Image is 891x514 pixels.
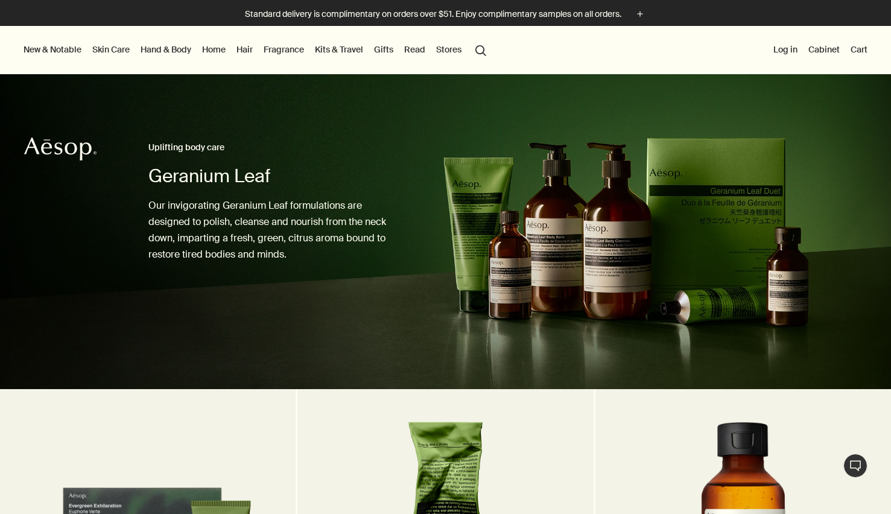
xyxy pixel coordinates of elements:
h1: Geranium Leaf [148,164,397,188]
a: Read [402,42,428,57]
a: Skin Care [90,42,132,57]
a: Kits & Travel [312,42,366,57]
button: Log in [771,42,800,57]
a: Aesop [21,134,100,167]
p: Standard delivery is complimentary on orders over $51. Enjoy complimentary samples on all orders. [245,8,621,21]
a: Home [200,42,228,57]
nav: supplementary [771,26,870,74]
a: Cabinet [806,42,842,57]
button: Cart [848,42,870,57]
button: Live Assistance [843,454,867,478]
button: Stores [434,42,464,57]
a: Gifts [372,42,396,57]
button: Standard delivery is complimentary on orders over $51. Enjoy complimentary samples on all orders. [245,7,647,21]
h2: Uplifting body care [148,141,397,155]
svg: Aesop [24,137,97,161]
p: Our invigorating Geranium Leaf formulations are designed to polish, cleanse and nourish from the ... [148,197,397,263]
a: Fragrance [261,42,306,57]
nav: primary [21,26,492,74]
a: Hair [234,42,255,57]
a: Hand & Body [138,42,194,57]
button: New & Notable [21,42,84,57]
button: Open search [470,38,492,61]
